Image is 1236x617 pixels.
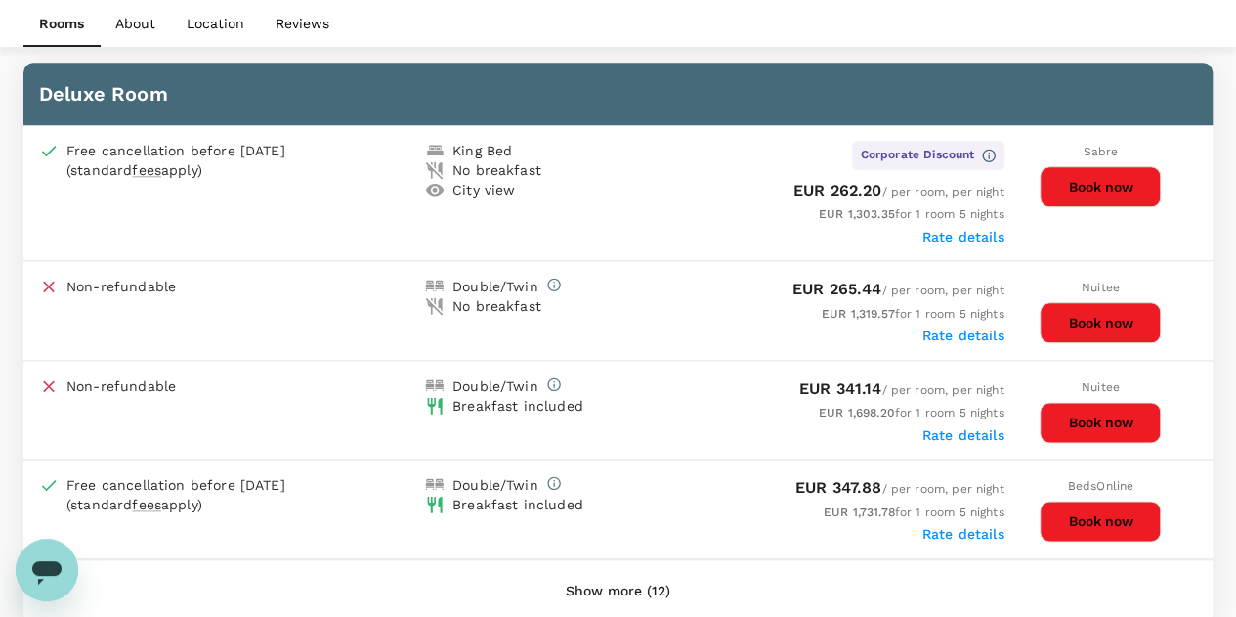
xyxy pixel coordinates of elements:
span: Corporate Discount [860,146,974,165]
button: Book now [1040,501,1161,542]
div: No breakfast [452,160,541,180]
span: / per room, per night [793,185,1004,198]
h6: Deluxe Room [39,78,1197,110]
img: double-bed-icon [425,475,445,495]
span: / per room, per night [795,482,1004,496]
span: fees [132,162,161,178]
div: Double/Twin [452,277,538,296]
button: Book now [1040,402,1161,443]
span: EUR 1,319.57 [822,307,895,321]
div: Double/Twin [452,376,538,396]
span: EUR 1,303.35 [819,207,895,221]
p: Non-refundable [66,376,176,396]
span: EUR 262.20 [793,181,882,199]
span: EUR 347.88 [795,478,882,497]
p: Reviews [276,14,329,33]
span: Nuitee [1082,380,1120,394]
span: EUR 341.14 [799,379,882,398]
span: EUR 1,698.20 [819,406,895,419]
button: Show more (12) [538,568,698,615]
label: Rate details [922,229,1004,244]
div: City view [452,180,515,199]
img: double-bed-icon [425,277,445,296]
span: Sabre [1083,145,1118,158]
label: Rate details [922,328,1004,343]
span: for 1 room 5 nights [819,406,1004,419]
label: Rate details [922,427,1004,443]
div: Breakfast included [452,495,583,514]
span: Nuitee [1082,281,1120,294]
span: / per room, per night [799,383,1004,397]
iframe: Button to launch messaging window [16,539,78,601]
div: Free cancellation before [DATE] (standard apply) [66,141,425,180]
span: BedsOnline [1068,479,1134,493]
div: Breakfast included [452,396,583,416]
p: Location [187,14,244,33]
button: Book now [1040,166,1161,207]
span: fees [132,497,161,512]
div: Free cancellation before [DATE] (standard apply) [66,475,425,514]
span: for 1 room 5 nights [824,506,1004,519]
p: About [115,14,155,33]
div: No breakfast [452,296,541,316]
span: / per room, per night [792,284,1004,297]
span: for 1 room 5 nights [822,307,1004,321]
span: EUR 1,731.78 [824,506,895,519]
img: double-bed-icon [425,376,445,396]
label: Rate details [922,526,1004,542]
div: Double/Twin [452,475,538,495]
span: for 1 room 5 nights [819,207,1004,221]
p: Non-refundable [66,277,176,296]
img: king-bed-icon [425,141,445,160]
p: Rooms [39,14,84,33]
span: EUR 265.44 [792,280,882,298]
button: Book now [1040,302,1161,343]
div: King Bed [452,141,512,160]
